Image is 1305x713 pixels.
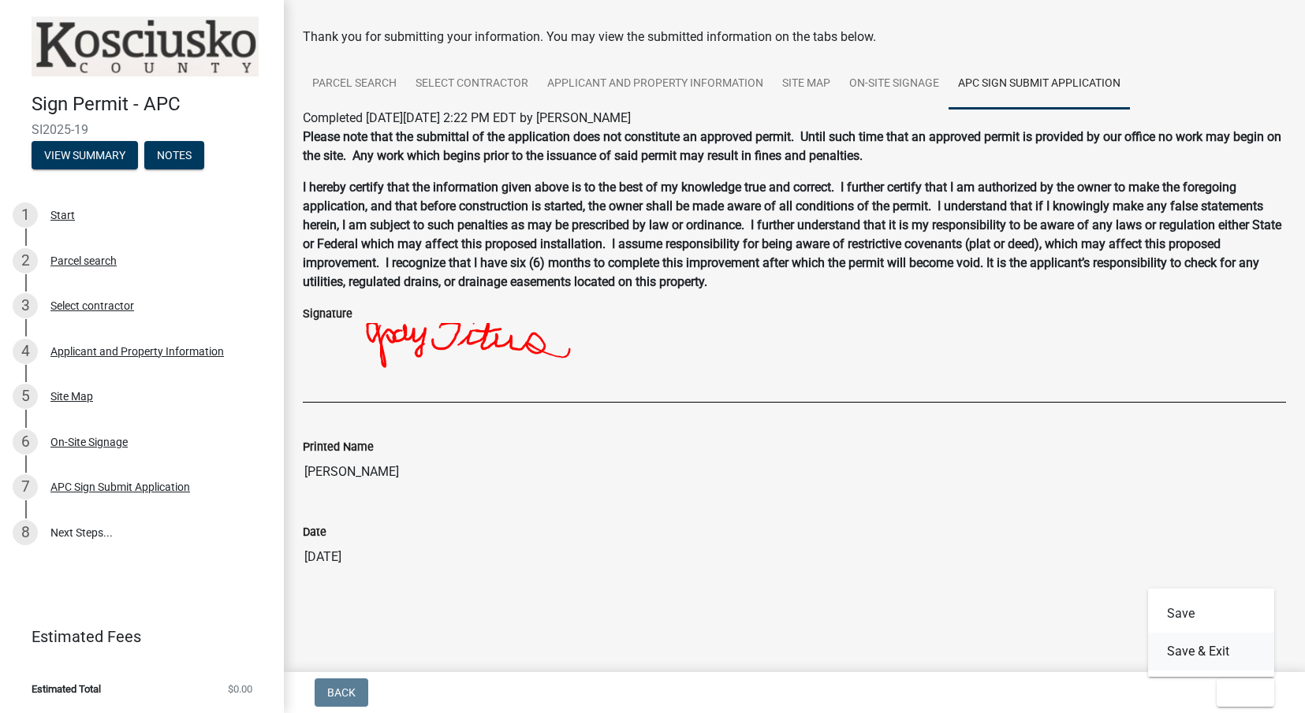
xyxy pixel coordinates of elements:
a: Select contractor [406,59,538,110]
a: On-Site Signage [840,59,949,110]
a: Applicant and Property Information [538,59,773,110]
h4: Sign Permit - APC [32,93,271,116]
a: Site Map [773,59,840,110]
button: Back [315,678,368,707]
a: APC Sign Submit Application [949,59,1130,110]
button: Exit [1217,678,1274,707]
span: Completed [DATE][DATE] 2:22 PM EDT by [PERSON_NAME] [303,110,631,125]
div: 7 [13,474,38,499]
strong: Please note that the submittal of the application does not constitute an approved permit. Until s... [303,129,1281,163]
wm-modal-confirm: Notes [144,150,204,162]
div: Start [50,210,75,221]
div: Exit [1148,589,1274,677]
label: Signature [303,309,352,320]
span: Exit [1229,686,1252,699]
span: Estimated Total [32,684,101,694]
strong: I hereby certify that the information given above is to the best of my knowledge true and correct... [303,180,1281,289]
div: 2 [13,248,38,273]
div: 3 [13,293,38,318]
wm-modal-confirm: Summary [32,150,138,162]
span: $0.00 [228,684,252,694]
div: Select contractor [50,300,134,311]
button: View Summary [32,141,138,169]
div: Parcel search [50,255,117,266]
label: Printed Name [303,442,374,453]
div: 5 [13,384,38,409]
div: 4 [13,339,38,364]
a: Estimated Fees [13,621,259,652]
button: Save & Exit [1148,633,1274,670]
img: xlbvccAAAAGSURBVAMA2b1gmyKY0VUAAAAASUVORK5CYII= [303,323,973,402]
div: Site Map [50,391,93,402]
div: On-Site Signage [50,436,128,447]
div: Applicant and Property Information [50,346,224,357]
img: Kosciusko County, Indiana [32,17,259,76]
span: SI2025-19 [32,122,252,137]
div: 8 [13,520,38,545]
div: 1 [13,202,38,228]
label: Date [303,527,326,538]
a: Parcel search [303,59,406,110]
button: Save [1148,595,1274,633]
div: 6 [13,429,38,455]
span: Back [327,686,356,699]
div: APC Sign Submit Application [50,481,190,492]
button: Notes [144,141,204,169]
div: Thank you for submitting your information. You may view the submitted information on the tabs below. [303,28,1286,46]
